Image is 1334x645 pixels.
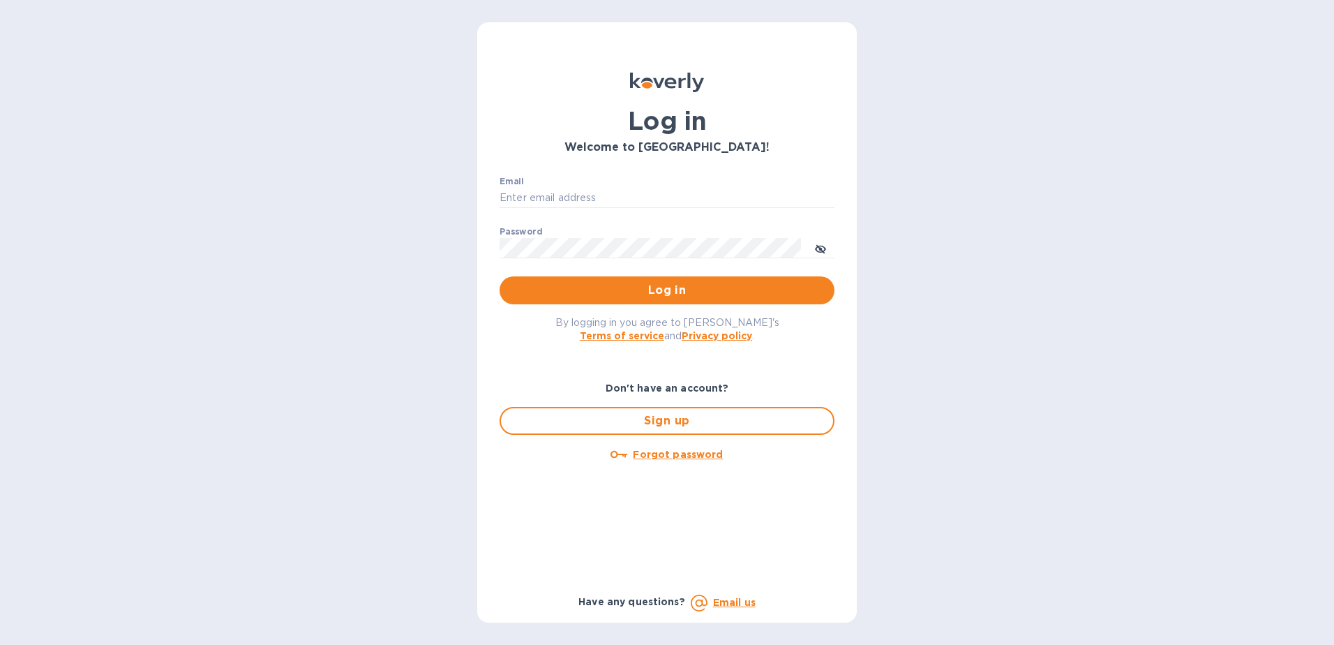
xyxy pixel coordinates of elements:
[633,449,723,460] u: Forgot password
[500,276,834,304] button: Log in
[713,597,756,608] a: Email us
[500,106,834,135] h1: Log in
[500,177,524,186] label: Email
[682,330,752,341] a: Privacy policy
[807,234,834,262] button: toggle password visibility
[512,413,822,429] span: Sign up
[630,73,704,92] img: Koverly
[500,228,542,236] label: Password
[555,317,779,341] span: By logging in you agree to [PERSON_NAME]'s and .
[580,330,664,341] a: Terms of service
[500,407,834,435] button: Sign up
[500,141,834,154] h3: Welcome to [GEOGRAPHIC_DATA]!
[500,188,834,209] input: Enter email address
[578,596,685,607] b: Have any questions?
[606,383,729,394] b: Don't have an account?
[511,282,823,299] span: Log in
